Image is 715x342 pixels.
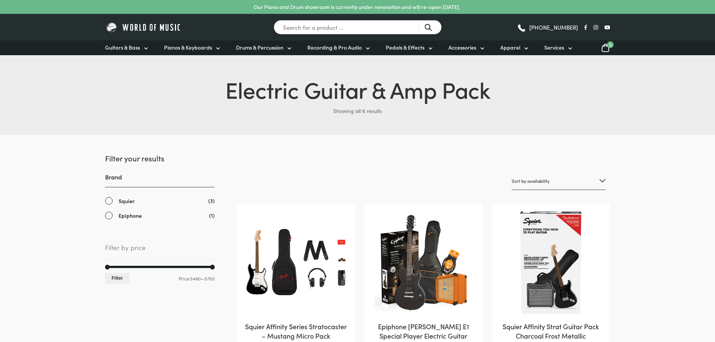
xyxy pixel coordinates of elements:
[119,197,135,205] span: Squier
[205,275,215,282] span: $750
[105,44,140,51] span: Guitars & Bass
[105,242,215,259] span: Filter by price
[105,105,610,117] p: Showing all 6 results
[164,44,212,51] span: Pianos & Keyboards
[105,273,215,284] div: Price: —
[209,211,215,219] span: (1)
[274,20,442,35] input: Search for a product ...
[386,44,424,51] span: Pedals & Effects
[208,197,215,205] span: (3)
[190,275,201,282] span: $480
[512,172,605,190] select: Shop order
[105,21,182,33] img: World of Music
[105,173,215,187] h3: Brand
[307,44,362,51] span: Recording & Pro Audio
[236,44,283,51] span: Drums & Percussion
[500,44,520,51] span: Apparel
[499,211,602,314] img: Squier Affinity Strat Pack Charcoal Frost Metallic pack
[244,211,348,314] img: Squier Affinity Series Stratocaster - Mustang Micro Pack
[372,211,475,314] img: Epiphone Les Paul E1 Special Player Electric Guitar Pack w/Orange Crush 12 Amplifier Pack
[606,259,715,342] iframe: Chat with our support team
[119,211,142,220] span: Epiphone
[499,322,602,340] h2: Squier Affinity Strat Guitar Pack Charcoal Frost Metallic
[105,273,129,284] button: Filter
[105,73,610,105] h1: Electric Guitar & Amp Pack
[105,153,215,163] h2: Filter your results
[244,322,348,340] h2: Squier Affinity Series Stratocaster – Mustang Micro Pack
[254,3,460,11] p: Our Piano and Drum showroom is currently under renovation and will re-open [DATE].
[449,44,476,51] span: Accessories
[105,173,215,220] div: Brand
[607,41,614,48] span: 0
[517,22,578,33] a: [PHONE_NUMBER]
[105,197,215,205] a: Squier
[529,24,578,30] span: [PHONE_NUMBER]
[544,44,564,51] span: Services
[105,211,215,220] a: Epiphone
